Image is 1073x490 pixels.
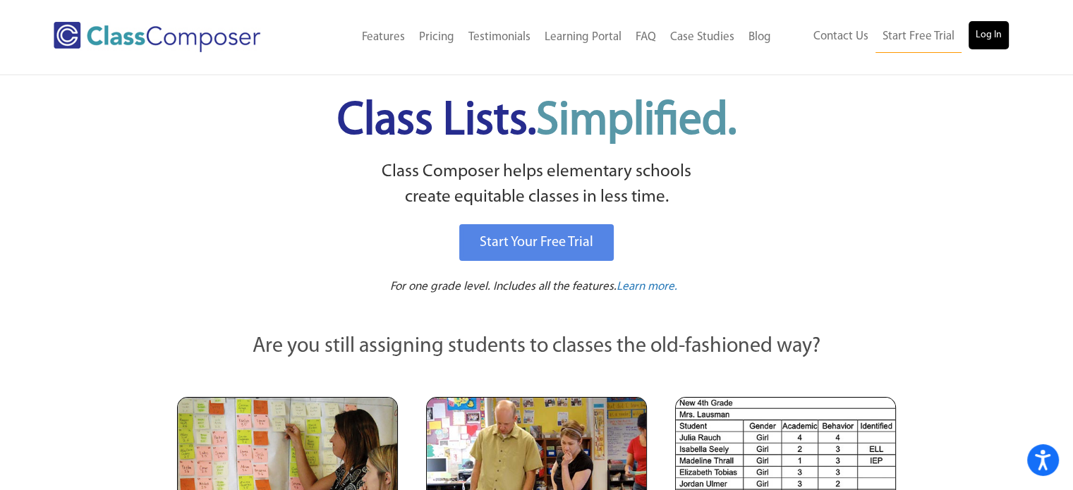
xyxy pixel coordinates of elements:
[741,22,778,53] a: Blog
[177,331,897,362] p: Are you still assigning students to classes the old-fashioned way?
[337,99,736,145] span: Class Lists.
[969,21,1009,49] a: Log In
[617,278,677,296] a: Learn more.
[412,22,461,53] a: Pricing
[536,99,736,145] span: Simplified.
[806,21,875,52] a: Contact Us
[875,21,962,53] a: Start Free Trial
[390,281,617,293] span: For one grade level. Includes all the features.
[663,22,741,53] a: Case Studies
[617,281,677,293] span: Learn more.
[538,22,629,53] a: Learning Portal
[175,159,899,211] p: Class Composer helps elementary schools create equitable classes in less time.
[305,22,777,53] nav: Header Menu
[459,224,614,261] a: Start Your Free Trial
[355,22,412,53] a: Features
[778,21,1009,53] nav: Header Menu
[480,235,593,250] span: Start Your Free Trial
[54,22,260,52] img: Class Composer
[629,22,663,53] a: FAQ
[461,22,538,53] a: Testimonials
